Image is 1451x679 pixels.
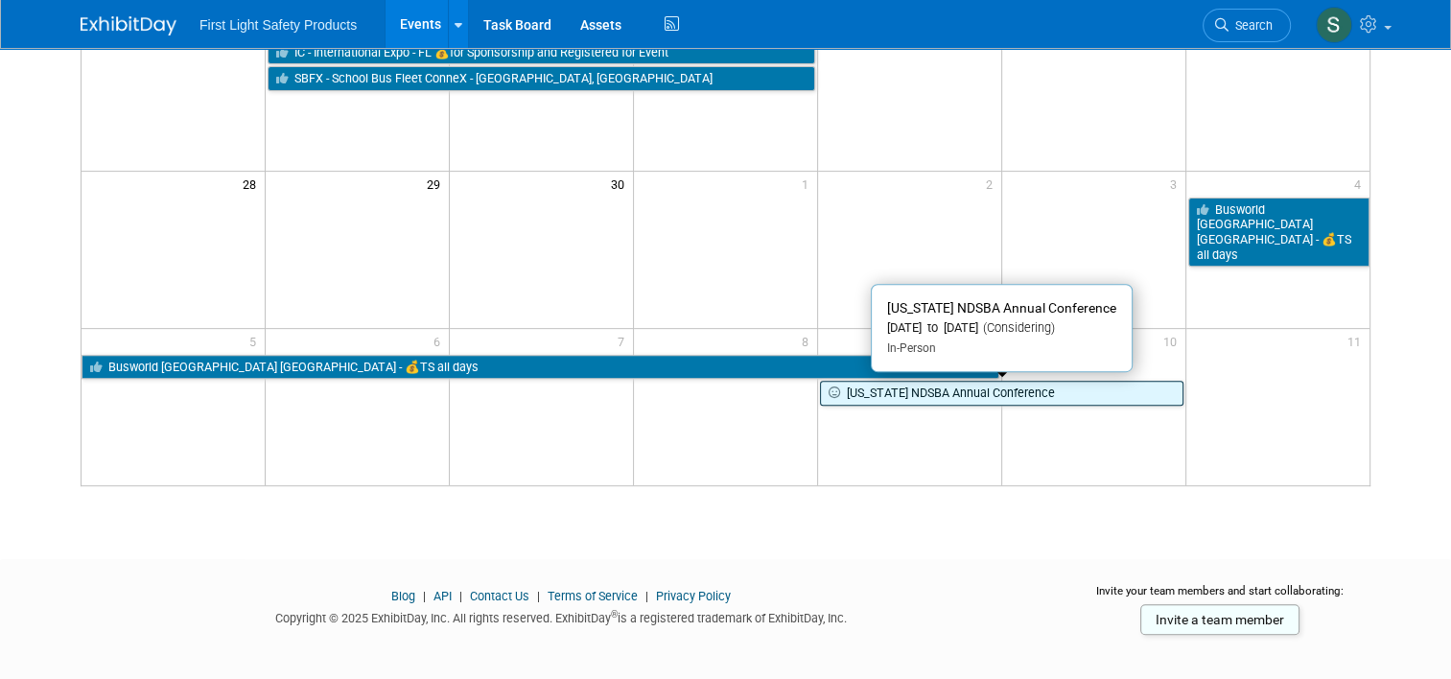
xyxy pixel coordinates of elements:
span: In-Person [887,341,936,355]
span: 28 [241,172,265,196]
span: 10 [1161,329,1185,353]
span: 4 [1352,172,1369,196]
span: 29 [425,172,449,196]
a: Contact Us [470,589,529,603]
span: | [532,589,545,603]
div: [DATE] to [DATE] [887,320,1116,337]
a: API [433,589,452,603]
span: 7 [616,329,633,353]
a: Invite a team member [1140,604,1299,635]
span: First Light Safety Products [199,17,357,33]
span: | [418,589,431,603]
span: 11 [1346,329,1369,353]
a: Blog [391,589,415,603]
a: Privacy Policy [656,589,731,603]
div: Invite your team members and start collaborating: [1069,583,1370,612]
span: 30 [609,172,633,196]
a: IC - International Expo - FL 💰for Sponsorship and Registered for Event [268,40,815,65]
a: Busworld [GEOGRAPHIC_DATA] [GEOGRAPHIC_DATA] - 💰TS all days [82,355,999,380]
span: 6 [432,329,449,353]
span: 5 [247,329,265,353]
span: Search [1229,18,1273,33]
span: 2 [984,172,1001,196]
span: | [455,589,467,603]
span: (Considering) [978,320,1055,335]
span: | [641,589,653,603]
a: Search [1203,9,1291,42]
a: [US_STATE] NDSBA Annual Conference [820,381,1183,406]
img: ExhibitDay [81,16,176,35]
span: 1 [800,172,817,196]
span: 8 [800,329,817,353]
a: Busworld [GEOGRAPHIC_DATA] [GEOGRAPHIC_DATA] - 💰TS all days [1188,198,1369,268]
a: SBFX - School Bus Fleet ConneX - [GEOGRAPHIC_DATA], [GEOGRAPHIC_DATA] [268,66,815,91]
span: 3 [1168,172,1185,196]
div: Copyright © 2025 ExhibitDay, Inc. All rights reserved. ExhibitDay is a registered trademark of Ex... [81,605,1041,627]
a: Terms of Service [548,589,638,603]
span: [US_STATE] NDSBA Annual Conference [887,300,1116,316]
sup: ® [611,609,618,620]
img: Steph Willemsen [1316,7,1352,43]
